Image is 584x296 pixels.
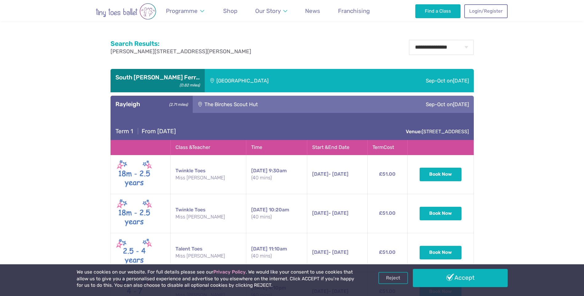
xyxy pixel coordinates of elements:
a: Programme [163,4,207,18]
small: (0.82 miles) [177,81,199,88]
button: Book Now [420,168,461,181]
th: Start & End Date [307,140,367,155]
span: [DATE] [312,210,328,216]
td: £51.00 [367,194,408,233]
td: 9:30am [246,155,307,194]
small: (40 mins) [251,253,302,259]
span: Term 1 [115,128,133,135]
span: - [DATE] [312,210,348,216]
a: Privacy Policy [213,269,246,275]
td: Twinkle Toes [170,194,246,233]
span: Programme [166,7,198,14]
h4: From [DATE] [115,128,176,135]
a: Venue:[STREET_ADDRESS] [406,129,469,134]
th: Term Cost [367,140,408,155]
span: [DATE] [251,168,268,174]
p: [PERSON_NAME][STREET_ADDRESS][PERSON_NAME] [111,48,251,55]
td: £51.00 [367,155,408,194]
a: News [302,4,323,18]
td: 10:20am [246,194,307,233]
span: News [305,7,320,14]
td: Twinkle Toes [170,155,246,194]
small: (40 mins) [251,214,302,220]
div: The Birches Scout Hut [193,96,353,113]
small: (40 mins) [251,174,302,181]
small: Miss [PERSON_NAME] [175,214,241,220]
small: (2.71 miles) [167,101,187,107]
h3: South [PERSON_NAME] Ferr… [115,74,200,81]
img: Talent toes New (May 2025) [116,237,153,268]
td: 11:10am [246,233,307,272]
a: Login/Register [464,4,507,18]
small: Miss [PERSON_NAME] [175,253,241,259]
strong: Venue: [406,129,422,134]
h2: Search Results: [111,40,251,48]
span: Franchising [338,7,370,14]
a: Accept [413,269,508,287]
div: [GEOGRAPHIC_DATA] [205,69,357,93]
td: £51.00 [367,233,408,272]
a: Our Story [252,4,290,18]
span: [DATE] [453,78,469,84]
a: Reject [378,272,408,284]
span: [DATE] [453,101,469,107]
span: [DATE] [312,171,328,177]
a: Find a Class [415,4,461,18]
a: Shop [220,4,240,18]
span: - [DATE] [312,171,348,177]
div: Sep-Oct on [357,69,474,93]
span: Shop [223,7,237,14]
h3: Rayleigh [115,101,188,108]
th: Class & Teacher [170,140,246,155]
div: Sep-Oct on [353,96,474,113]
button: Book Now [420,246,461,259]
th: Time [246,140,307,155]
span: - [DATE] [312,249,348,255]
td: Talent Toes [170,233,246,272]
span: | [135,128,142,135]
span: [DATE] [251,246,268,252]
span: [DATE] [312,249,328,255]
img: tiny toes ballet [77,3,175,20]
img: Twinkle toes New (May 2025) [116,159,153,190]
p: We use cookies on our website. For full details please see our . We would like your consent to us... [77,269,357,289]
span: Our Story [255,7,281,14]
span: [DATE] [251,207,268,213]
a: Franchising [335,4,373,18]
button: Book Now [420,207,461,220]
small: Miss [PERSON_NAME] [175,174,241,181]
img: Twinkle toes New (May 2025) [116,198,153,229]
